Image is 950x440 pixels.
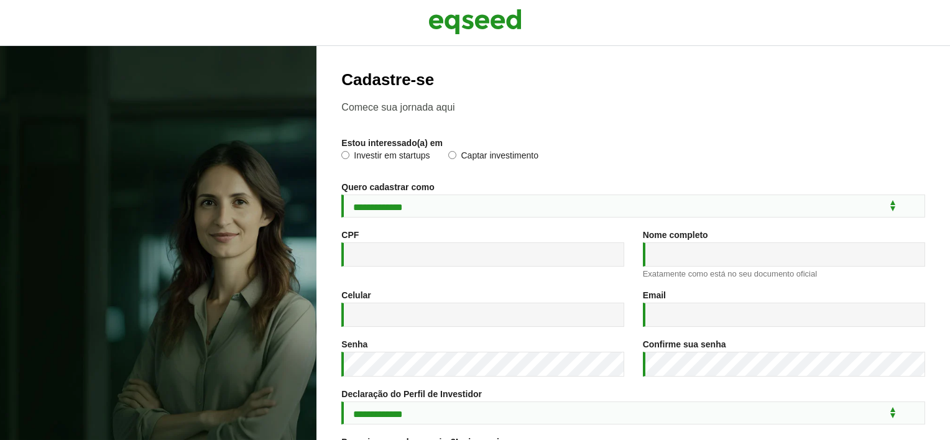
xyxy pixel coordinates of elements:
label: Declaração do Perfil de Investidor [341,390,482,398]
img: EqSeed Logo [428,6,522,37]
div: Exatamente como está no seu documento oficial [643,270,925,278]
input: Investir em startups [341,151,349,159]
label: CPF [341,231,359,239]
label: Estou interessado(a) em [341,139,443,147]
p: Comece sua jornada aqui [341,101,925,113]
label: Investir em startups [341,151,430,163]
label: Celular [341,291,371,300]
h2: Cadastre-se [341,71,925,89]
label: Quero cadastrar como [341,183,434,191]
label: Senha [341,340,367,349]
input: Captar investimento [448,151,456,159]
label: Nome completo [643,231,708,239]
label: Captar investimento [448,151,538,163]
label: Email [643,291,666,300]
label: Confirme sua senha [643,340,726,349]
